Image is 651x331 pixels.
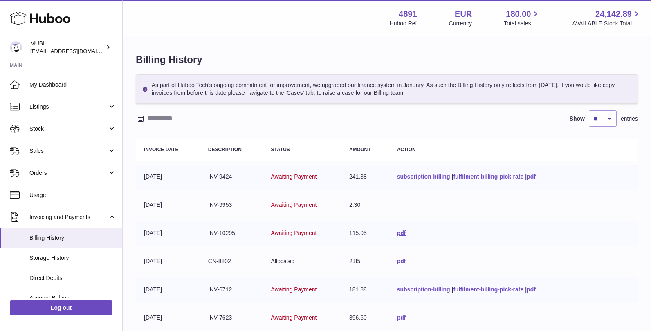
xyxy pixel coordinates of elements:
strong: Invoice Date [144,147,178,152]
strong: Status [271,147,290,152]
span: Direct Debits [29,274,116,282]
span: Awaiting Payment [271,173,317,180]
td: [DATE] [136,221,200,245]
span: Awaiting Payment [271,201,317,208]
label: Show [570,115,585,123]
td: [DATE] [136,249,200,273]
span: | [525,286,527,293]
span: Awaiting Payment [271,230,317,236]
span: Orders [29,169,108,177]
span: | [451,173,453,180]
a: Log out [10,300,112,315]
a: subscription-billing [397,286,450,293]
img: shop@mubi.com [10,41,22,54]
td: INV-10295 [200,221,263,245]
td: INV-6712 [200,277,263,302]
a: pdf [397,314,406,321]
span: Awaiting Payment [271,314,317,321]
a: subscription-billing [397,173,450,180]
a: 24,142.89 AVAILABLE Stock Total [572,9,641,27]
td: 396.60 [341,306,389,330]
td: [DATE] [136,165,200,189]
span: Billing History [29,234,116,242]
a: pdf [397,230,406,236]
td: INV-9953 [200,193,263,217]
span: Invoicing and Payments [29,213,108,221]
span: 24,142.89 [595,9,632,20]
td: [DATE] [136,306,200,330]
span: [EMAIL_ADDRESS][DOMAIN_NAME] [30,48,120,54]
div: Huboo Ref [390,20,417,27]
span: Storage History [29,254,116,262]
td: INV-9424 [200,165,263,189]
span: AVAILABLE Stock Total [572,20,641,27]
a: pdf [527,286,536,293]
td: 241.38 [341,165,389,189]
h1: Billing History [136,53,638,66]
a: fulfilment-billing-pick-rate [453,173,523,180]
a: fulfilment-billing-pick-rate [453,286,523,293]
td: 115.95 [341,221,389,245]
strong: EUR [455,9,472,20]
strong: Action [397,147,416,152]
span: Sales [29,147,108,155]
span: Awaiting Payment [271,286,317,293]
span: | [451,286,453,293]
span: Listings [29,103,108,111]
span: Account Balance [29,294,116,302]
a: pdf [527,173,536,180]
strong: Description [208,147,242,152]
div: MUBI [30,40,104,55]
span: entries [621,115,638,123]
td: 2.85 [341,249,389,273]
span: Total sales [504,20,540,27]
a: 180.00 Total sales [504,9,540,27]
strong: Amount [349,147,371,152]
span: My Dashboard [29,81,116,89]
span: 180.00 [506,9,531,20]
td: 181.88 [341,277,389,302]
span: | [525,173,527,180]
td: CN-8802 [200,249,263,273]
td: [DATE] [136,193,200,217]
td: INV-7623 [200,306,263,330]
strong: 4891 [399,9,417,20]
div: Currency [449,20,472,27]
td: [DATE] [136,277,200,302]
span: Usage [29,191,116,199]
span: Allocated [271,258,295,264]
td: 2.30 [341,193,389,217]
a: pdf [397,258,406,264]
div: As part of Huboo Tech's ongoing commitment for improvement, we upgraded our finance system in Jan... [136,74,638,104]
span: Stock [29,125,108,133]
